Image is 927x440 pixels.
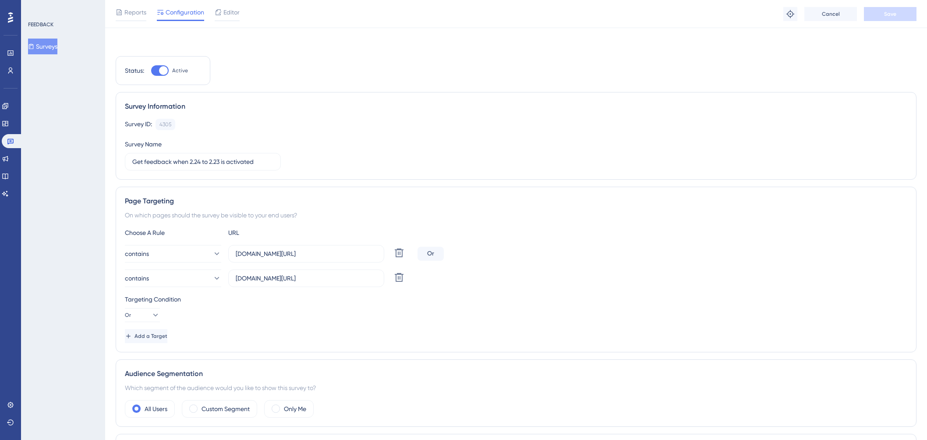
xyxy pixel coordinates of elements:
button: Or [125,308,160,322]
div: On which pages should the survey be visible to your end users? [125,210,907,220]
span: Editor [223,7,240,18]
div: Survey Name [125,139,162,149]
label: All Users [145,404,167,414]
div: Audience Segmentation [125,369,907,379]
span: Cancel [822,11,840,18]
span: Save [884,11,896,18]
span: contains [125,248,149,259]
span: Active [172,67,188,74]
div: Survey ID: [125,119,152,130]
input: yourwebsite.com/path [236,273,377,283]
div: FEEDBACK [28,21,53,28]
button: Surveys [28,39,57,54]
span: Or [125,312,131,319]
div: Which segment of the audience would you like to show this survey to? [125,383,907,393]
button: Cancel [804,7,857,21]
div: 4305 [159,121,171,128]
button: Add a Target [125,329,167,343]
button: contains [125,270,221,287]
div: Choose A Rule [125,227,221,238]
span: contains [125,273,149,284]
button: contains [125,245,221,263]
span: Reports [124,7,146,18]
input: Type your Survey name [132,157,273,167]
div: Survey Information [125,101,907,112]
div: URL [228,227,325,238]
span: Add a Target [134,333,167,340]
div: Targeting Condition [125,294,907,305]
span: Configuration [166,7,204,18]
label: Only Me [284,404,306,414]
label: Custom Segment [202,404,250,414]
input: yourwebsite.com/path [236,249,377,259]
div: Or [418,247,444,261]
div: Status: [125,65,144,76]
div: Page Targeting [125,196,907,206]
button: Save [864,7,916,21]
